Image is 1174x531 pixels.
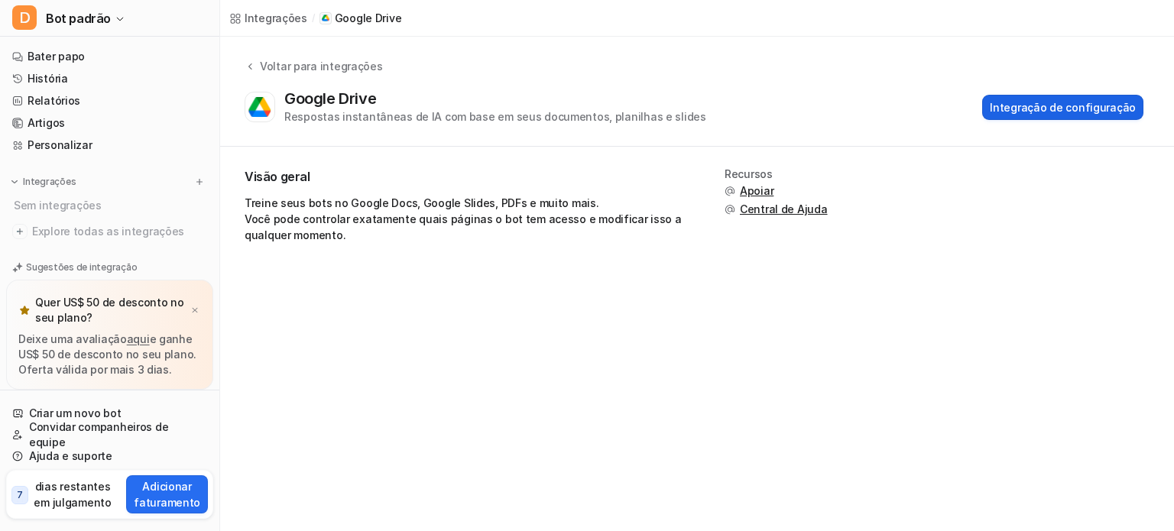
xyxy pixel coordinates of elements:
a: Ajuda e suporte [6,445,213,467]
img: support.svg [725,186,735,196]
img: support.svg [725,204,735,215]
font: Google Drive [335,11,402,24]
a: Artigos [6,112,213,134]
font: Ajuda e suporte [29,449,112,462]
font: Respostas instantâneas de IA com base em seus documentos, planilhas e slides [284,110,706,123]
font: Sem integrações [14,199,102,212]
font: dias restantes em julgamento [34,480,111,509]
font: Voltar para integrações [260,60,383,73]
a: Bater papo [6,46,213,67]
font: Quer US$ 50 de desconto no seu plano? [35,296,184,324]
font: Bot padrão [46,11,111,26]
font: Central de Ajuda [740,202,828,215]
font: Deixe uma avaliação [18,332,127,345]
img: menu_add.svg [194,176,205,187]
font: Bater papo [28,50,85,63]
button: Voltar para integrações [245,58,383,89]
button: Adicionar faturamento [126,475,208,513]
font: / [312,12,315,24]
img: expandir menu [9,176,20,187]
a: aqui [127,332,150,345]
a: Personalizar [6,134,213,156]
font: Criar um novo bot [29,406,121,419]
font: Recursos [725,167,773,180]
a: Relatórios [6,90,213,112]
img: estrela [18,304,31,316]
img: explore todas as integrações [12,224,28,239]
a: Ícone do Google DriveGoogle Drive [319,11,402,26]
a: História [6,68,213,89]
button: Central de Ajuda [725,202,828,217]
font: História [28,72,68,85]
a: Explore todas as integrações [6,221,213,242]
font: Artigos [28,116,65,129]
font: Explore todas as integrações [32,225,184,238]
font: Relatórios [28,94,80,107]
font: 7 [17,489,23,500]
font: Integrações [23,176,76,187]
a: Criar um novo bot [6,403,213,424]
font: Adicionar faturamento [134,480,200,509]
font: e ganhe US$ 50 de desconto no seu plano. Oferta válida por mais 3 dias. [18,332,196,376]
font: Integrações [245,11,307,24]
font: Convidar companheiros de equipe [29,420,168,448]
font: D [19,8,31,27]
img: x [190,306,199,316]
font: Integração de configuração [990,101,1136,114]
a: Integrações [229,10,307,26]
button: Integrações [6,174,80,189]
a: Convidar companheiros de equipe [6,424,213,445]
button: Integração de configuração [982,95,1143,120]
img: Ícone do Google Drive [322,15,329,21]
button: Apoiar [725,183,828,199]
img: Logotipo do Google Drive [248,96,271,118]
font: Apoiar [740,184,773,197]
font: Visão geral [245,169,310,184]
font: Sugestões de integração [26,261,137,273]
font: Google Drive [284,89,376,108]
font: Personalizar [28,138,92,151]
font: Você pode controlar exatamente quais páginas o bot tem acesso e modificar isso a qualquer momento. [245,212,682,241]
font: Treine seus bots no Google Docs, Google Slides, PDFs e muito mais. [245,196,599,209]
